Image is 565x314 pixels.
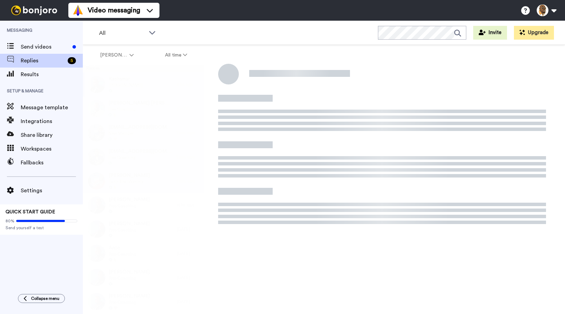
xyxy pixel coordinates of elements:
[31,296,59,301] span: Collapse menu
[6,218,14,224] span: 80%
[177,178,201,184] div: 1 mo. ago
[21,159,83,167] span: Fallbacks
[108,107,173,112] span: Free Coaching
[109,244,136,251] span: Anon
[109,300,150,305] span: Free Coaching
[83,217,204,241] a: [PERSON_NAME]Free Coaching[DATE]
[88,100,105,117] img: 3c7731fe-347c-4a32-a53d-d4aac9e5c19d-thumb.jpg
[108,100,173,107] span: [PERSON_NAME] [PERSON_NAME]
[109,172,150,179] span: [PERSON_NAME]
[109,196,150,203] span: [PERSON_NAME]
[177,275,201,280] div: [DATE]
[21,117,83,125] span: Integrations
[83,121,204,145] a: [EMAIL_ADDRESS][DOMAIN_NAME]New Member1 mo. ago
[100,52,128,59] span: [PERSON_NAME]
[88,221,105,238] img: 7ba7e195-801c-4cb7-874c-5a1d1b9a8791-thumb.jpg
[21,43,70,51] span: Send videos
[108,155,173,160] span: Free Coaching
[109,269,150,275] span: [PERSON_NAME]
[109,203,150,209] span: Free Coaching
[88,293,105,310] img: e1571473-674e-4fb5-82b6-f32598f6bb34-thumb.jpg
[177,202,201,208] div: 15 hr. ago
[21,57,65,65] span: Replies
[473,26,507,40] button: Invite
[108,148,173,155] span: [EMAIL_ADDRESS][DOMAIN_NAME]
[88,148,105,165] img: 4fea5106-3223-4258-969d-0f588911f3cb-thumb.jpg
[88,196,105,214] img: 44fe6daf-c88b-4d1c-a24e-9bf3072ddf35-thumb.jpg
[149,49,203,61] button: All time
[21,186,83,195] span: Settings
[21,103,83,112] span: Message template
[109,179,150,184] span: Early Bird Monthly
[18,294,65,303] button: Collapse menu
[108,131,173,136] span: New Member
[88,76,105,93] img: a3e3e93a-8506-4aea-b629-5f9cc938259a-thumb.jpg
[177,82,201,87] div: 3 hr. ago
[21,131,83,139] span: Share library
[88,172,105,190] img: 04d2256d-6dbd-43e3-bc73-0bd732d60854-thumb.jpg
[109,293,150,300] span: [PERSON_NAME]
[177,106,201,111] div: [DATE]
[83,97,204,121] a: [PERSON_NAME] [PERSON_NAME]Free Coaching[DATE]
[6,210,55,214] span: QUICK START GUIDE
[21,145,83,153] span: Workspaces
[109,275,150,281] span: Free Coaching
[514,26,554,40] button: Upgrade
[83,290,204,314] a: [PERSON_NAME]Free Coaching[DATE]
[177,154,201,160] div: 1 mo. ago
[108,124,173,131] span: [EMAIL_ADDRESS][DOMAIN_NAME]
[21,70,83,79] span: Results
[83,72,204,97] a: Kashamar[PERSON_NAME]3 hr. ago
[88,6,140,15] span: Video messaging
[109,220,150,227] span: [PERSON_NAME]
[88,124,105,141] img: f079c150-4b57-41df-a5b7-fb47b394fcf9-thumb.jpg
[109,227,150,233] span: Free Coaching
[109,251,136,257] span: Free Coaching
[83,265,204,290] a: [PERSON_NAME]Free Coaching[DATE]
[83,169,204,193] a: [PERSON_NAME]Early Bird Monthly1 mo. ago
[88,269,105,286] img: 04f5b6ea-c23b-42e5-97d4-22f3738a1dda-thumb.jpg
[177,251,201,256] div: [DATE]
[83,193,204,217] a: [PERSON_NAME]Free Coaching15 hr. ago
[177,299,201,304] div: [DATE]
[88,245,105,262] img: 836f08c6-17bf-493e-8ad9-256469128cc8-thumb.jpg
[8,6,60,15] img: bj-logo-header-white.svg
[109,75,143,82] span: Kashamar
[72,5,84,16] img: vm-color.svg
[83,145,204,169] a: [EMAIL_ADDRESS][DOMAIN_NAME]Free Coaching1 mo. ago
[84,49,149,61] button: [PERSON_NAME]
[177,130,201,135] div: 1 mo. ago
[99,29,145,37] span: All
[6,225,77,231] span: Send yourself a test
[83,241,204,265] a: AnonFree Coaching[DATE]
[109,82,143,88] span: [PERSON_NAME]
[83,65,204,72] div: Replies
[68,57,76,64] div: 5
[177,226,201,232] div: [DATE]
